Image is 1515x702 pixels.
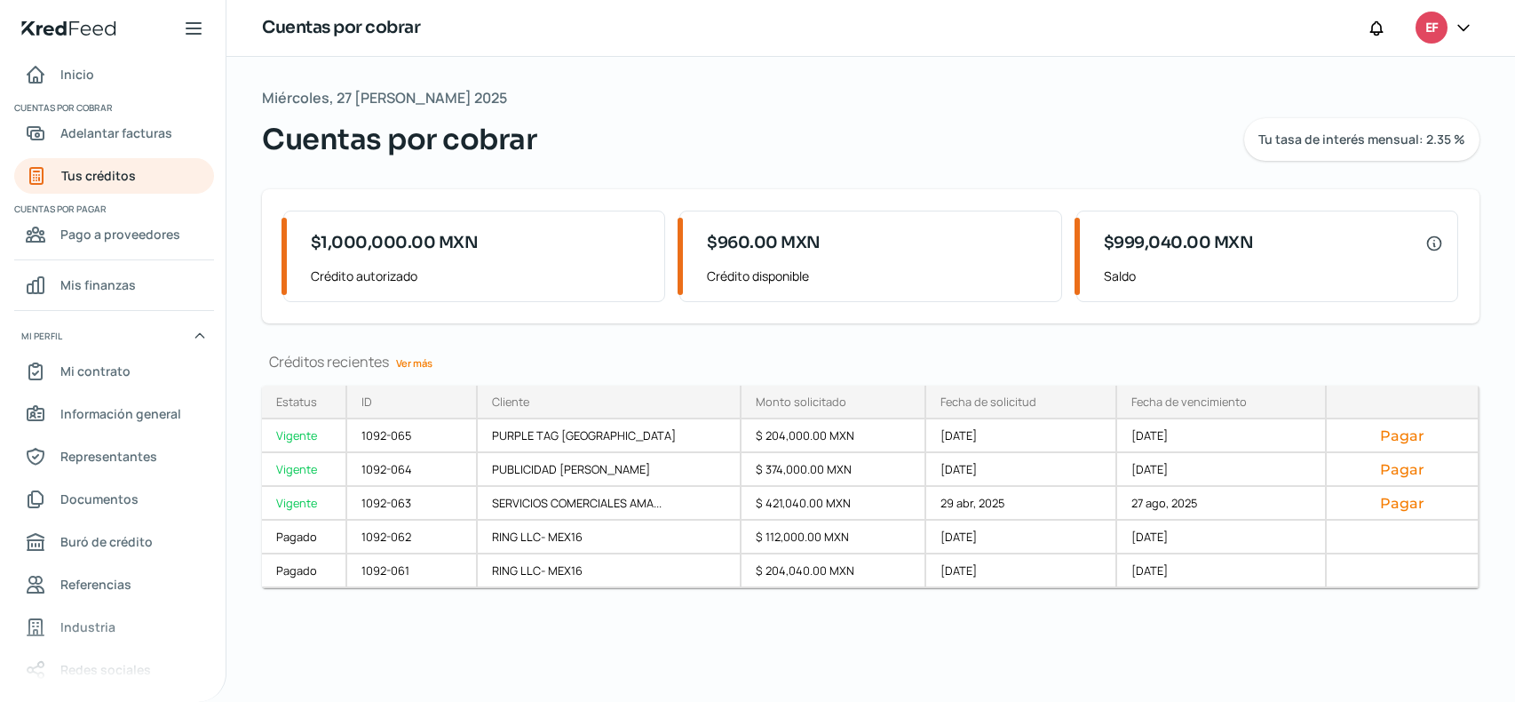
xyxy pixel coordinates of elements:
a: Vigente [262,419,347,453]
a: Vigente [262,453,347,487]
div: 1092-062 [347,521,478,554]
a: Mis finanzas [14,267,214,303]
a: Pagado [262,554,347,588]
a: Adelantar facturas [14,116,214,151]
a: Tus créditos [14,158,214,194]
div: [DATE] [926,554,1116,588]
span: Documentos [60,488,139,510]
div: 29 abr, 2025 [926,487,1116,521]
div: 27 ago, 2025 [1117,487,1327,521]
div: Cliente [492,394,529,410]
span: Representantes [60,445,157,467]
span: Miércoles, 27 [PERSON_NAME] 2025 [262,85,507,111]
div: Monto solicitado [756,394,846,410]
div: Créditos recientes [262,352,1479,371]
span: Crédito autorizado [311,265,650,287]
span: Información general [60,403,181,425]
div: [DATE] [926,521,1116,554]
span: Industria [60,616,115,638]
span: Inicio [60,63,94,85]
div: Fecha de solicitud [940,394,1036,410]
span: Saldo [1104,265,1443,287]
span: Mi contrato [60,360,131,382]
div: $ 204,000.00 MXN [742,419,926,453]
a: Vigente [262,487,347,521]
div: PURPLE TAG [GEOGRAPHIC_DATA] [478,419,742,453]
span: $999,040.00 MXN [1104,231,1254,255]
a: Referencias [14,567,214,602]
div: [DATE] [926,453,1116,487]
button: Pagar [1341,494,1463,512]
a: Representantes [14,439,214,475]
div: PUBLICIDAD [PERSON_NAME] [478,453,742,487]
span: Referencias [60,573,131,595]
a: Buró de crédito [14,524,214,560]
span: Adelantar facturas [60,122,172,144]
div: Fecha de vencimiento [1131,394,1247,410]
a: Pagado [262,521,347,554]
div: RING LLC- MEX16 [478,554,742,588]
div: [DATE] [1117,419,1327,453]
span: $960.00 MXN [707,231,821,255]
span: Tus créditos [61,164,136,187]
span: $1,000,000.00 MXN [311,231,479,255]
button: Pagar [1341,460,1463,478]
div: $ 204,040.00 MXN [742,554,926,588]
div: $ 374,000.00 MXN [742,453,926,487]
a: Información general [14,396,214,432]
div: 1092-061 [347,554,478,588]
span: Tu tasa de interés mensual: 2.35 % [1258,133,1465,146]
span: Pago a proveedores [60,223,180,245]
span: EF [1425,18,1438,39]
a: Documentos [14,482,214,517]
span: Cuentas por cobrar [14,100,211,116]
div: 1092-065 [347,419,478,453]
a: Pago a proveedores [14,217,214,252]
div: $ 421,040.00 MXN [742,487,926,521]
span: Buró de crédito [60,530,153,553]
div: 1092-063 [347,487,478,521]
a: Inicio [14,57,214,92]
div: 1092-064 [347,453,478,487]
span: Cuentas por cobrar [262,118,536,161]
span: Redes sociales [60,658,151,681]
div: [DATE] [1117,521,1327,554]
h1: Cuentas por cobrar [262,15,420,41]
div: [DATE] [1117,554,1327,588]
div: $ 112,000.00 MXN [742,521,926,554]
div: SERVICIOS COMERCIALES AMA... [478,487,742,521]
a: Industria [14,610,214,645]
div: [DATE] [1117,453,1327,487]
a: Mi contrato [14,354,214,389]
span: Crédito disponible [707,265,1046,287]
div: ID [361,394,372,410]
div: RING LLC- MEX16 [478,521,742,554]
span: Cuentas por pagar [14,201,211,217]
a: Ver más [389,349,440,377]
button: Pagar [1341,427,1463,444]
span: Mi perfil [21,328,62,344]
a: Redes sociales [14,652,214,688]
span: Mis finanzas [60,274,136,296]
div: [DATE] [926,419,1116,453]
div: Estatus [276,394,317,410]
